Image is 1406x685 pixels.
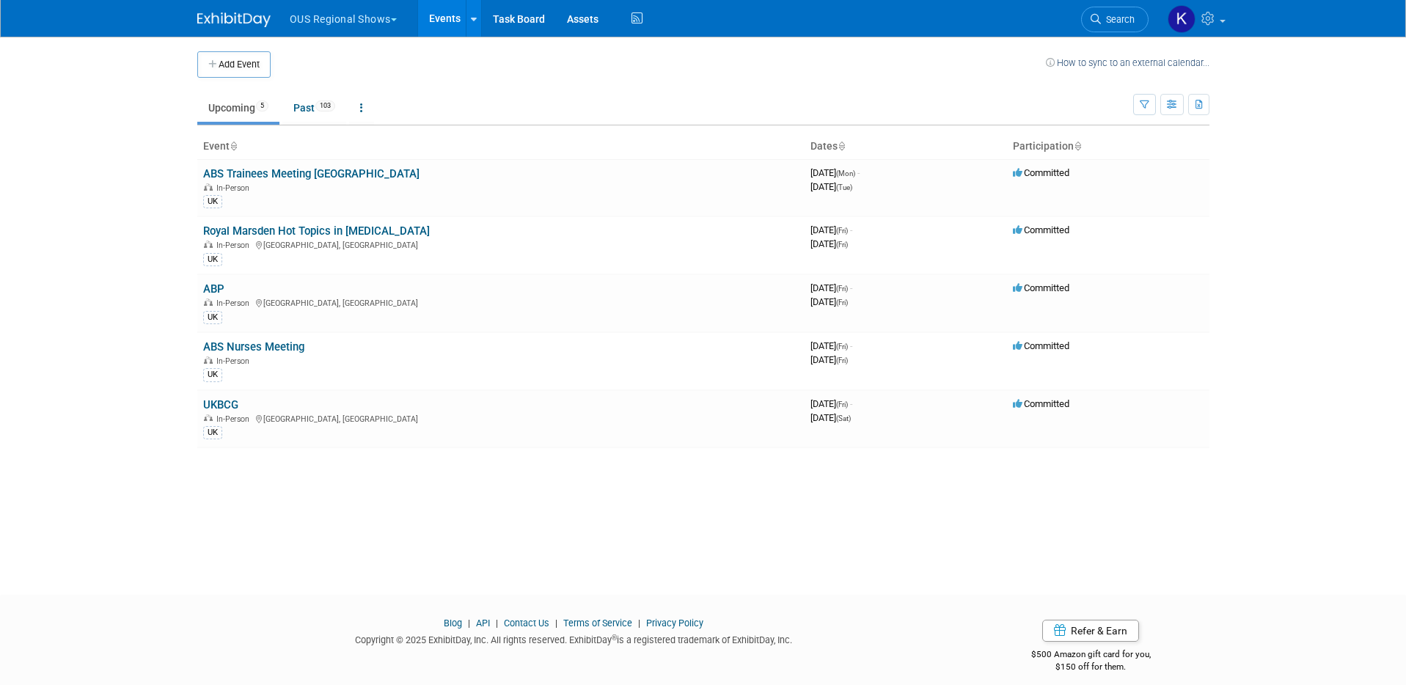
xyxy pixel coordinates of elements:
span: Committed [1013,282,1069,293]
span: - [857,167,860,178]
a: How to sync to an external calendar... [1046,57,1209,68]
span: (Fri) [836,342,848,351]
a: ABS Nurses Meeting [203,340,304,354]
span: In-Person [216,298,254,308]
a: Blog [444,618,462,629]
div: UK [203,311,222,324]
span: In-Person [216,356,254,366]
a: Contact Us [504,618,549,629]
span: (Fri) [836,298,848,307]
a: UKBCG [203,398,238,411]
span: - [850,398,852,409]
span: (Tue) [836,183,852,191]
span: | [464,618,474,629]
span: [DATE] [810,181,852,192]
div: [GEOGRAPHIC_DATA], [GEOGRAPHIC_DATA] [203,412,799,424]
span: (Fri) [836,356,848,365]
span: [DATE] [810,412,851,423]
span: 103 [315,100,335,111]
span: - [850,224,852,235]
img: In-Person Event [204,241,213,248]
span: In-Person [216,414,254,424]
span: Committed [1013,398,1069,409]
span: [DATE] [810,238,848,249]
span: (Mon) [836,169,855,177]
span: Search [1101,14,1135,25]
a: Sort by Event Name [230,140,237,152]
span: (Fri) [836,227,848,235]
img: In-Person Event [204,414,213,422]
span: [DATE] [810,224,852,235]
div: UK [203,426,222,439]
span: [DATE] [810,340,852,351]
span: | [492,618,502,629]
span: | [634,618,644,629]
div: UK [203,368,222,381]
a: Refer & Earn [1042,620,1139,642]
th: Participation [1007,134,1209,159]
span: In-Person [216,241,254,250]
img: In-Person Event [204,298,213,306]
th: Dates [805,134,1007,159]
span: (Sat) [836,414,851,422]
span: In-Person [216,183,254,193]
a: Sort by Start Date [838,140,845,152]
span: [DATE] [810,167,860,178]
img: In-Person Event [204,183,213,191]
a: ABP [203,282,224,296]
div: UK [203,253,222,266]
a: Sort by Participation Type [1074,140,1081,152]
div: $150 off for them. [973,661,1209,673]
div: [GEOGRAPHIC_DATA], [GEOGRAPHIC_DATA] [203,238,799,250]
span: (Fri) [836,285,848,293]
a: Upcoming5 [197,94,279,122]
div: $500 Amazon gift card for you, [973,639,1209,673]
a: Past103 [282,94,346,122]
a: Privacy Policy [646,618,703,629]
span: Committed [1013,224,1069,235]
span: [DATE] [810,354,848,365]
img: ExhibitDay [197,12,271,27]
span: [DATE] [810,296,848,307]
a: Terms of Service [563,618,632,629]
a: Royal Marsden Hot Topics in [MEDICAL_DATA] [203,224,430,238]
a: ABS Trainees Meeting [GEOGRAPHIC_DATA] [203,167,420,180]
a: API [476,618,490,629]
span: [DATE] [810,282,852,293]
img: Keirsten Davis [1168,5,1196,33]
span: | [552,618,561,629]
span: (Fri) [836,241,848,249]
span: Committed [1013,167,1069,178]
img: In-Person Event [204,356,213,364]
span: Committed [1013,340,1069,351]
sup: ® [612,634,617,642]
span: - [850,282,852,293]
span: (Fri) [836,400,848,409]
span: [DATE] [810,398,852,409]
div: [GEOGRAPHIC_DATA], [GEOGRAPHIC_DATA] [203,296,799,308]
span: - [850,340,852,351]
div: Copyright © 2025 ExhibitDay, Inc. All rights reserved. ExhibitDay is a registered trademark of Ex... [197,630,951,647]
button: Add Event [197,51,271,78]
span: 5 [256,100,268,111]
th: Event [197,134,805,159]
a: Search [1081,7,1149,32]
div: UK [203,195,222,208]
